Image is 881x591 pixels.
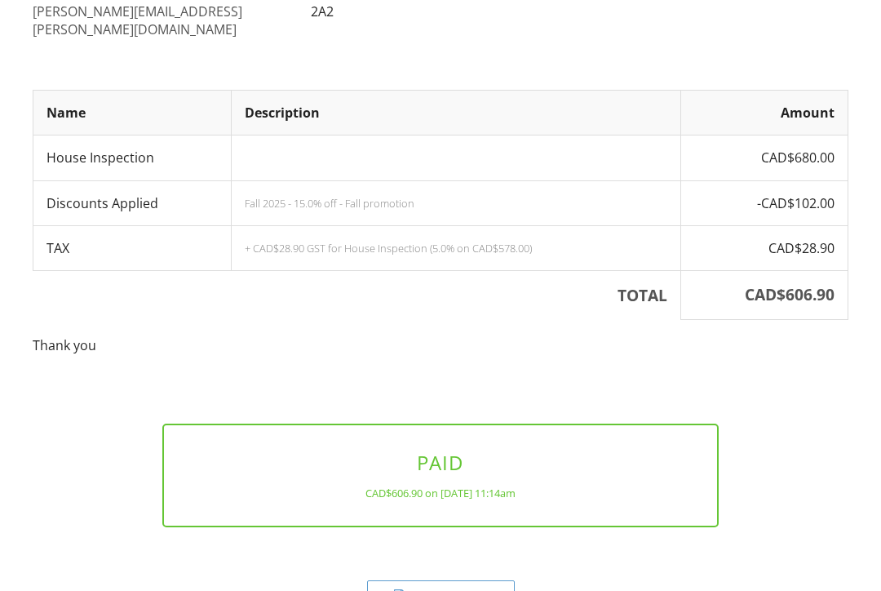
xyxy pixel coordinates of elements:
[33,271,681,320] th: TOTAL
[681,180,848,225] td: -CAD$102.00
[232,90,681,135] th: Description
[245,197,667,210] div: Fall 2025 - 15.0% off - Fall promotion
[33,336,848,354] p: Thank you
[33,2,242,38] a: [PERSON_NAME][EMAIL_ADDRESS][PERSON_NAME][DOMAIN_NAME]
[46,149,154,167] span: House Inspection
[681,136,848,180] td: CAD$680.00
[190,451,692,473] h3: PAID
[681,225,848,270] td: CAD$28.90
[245,242,667,255] div: + CAD$28.90 GST for House Inspection (5.0% on CAD$578.00)
[33,225,232,270] td: TAX
[190,487,692,500] div: CAD$606.90 on [DATE] 11:14am
[33,180,232,225] td: Discounts Applied
[681,271,848,320] th: CAD$606.90
[681,90,848,135] th: Amount
[33,90,232,135] th: Name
